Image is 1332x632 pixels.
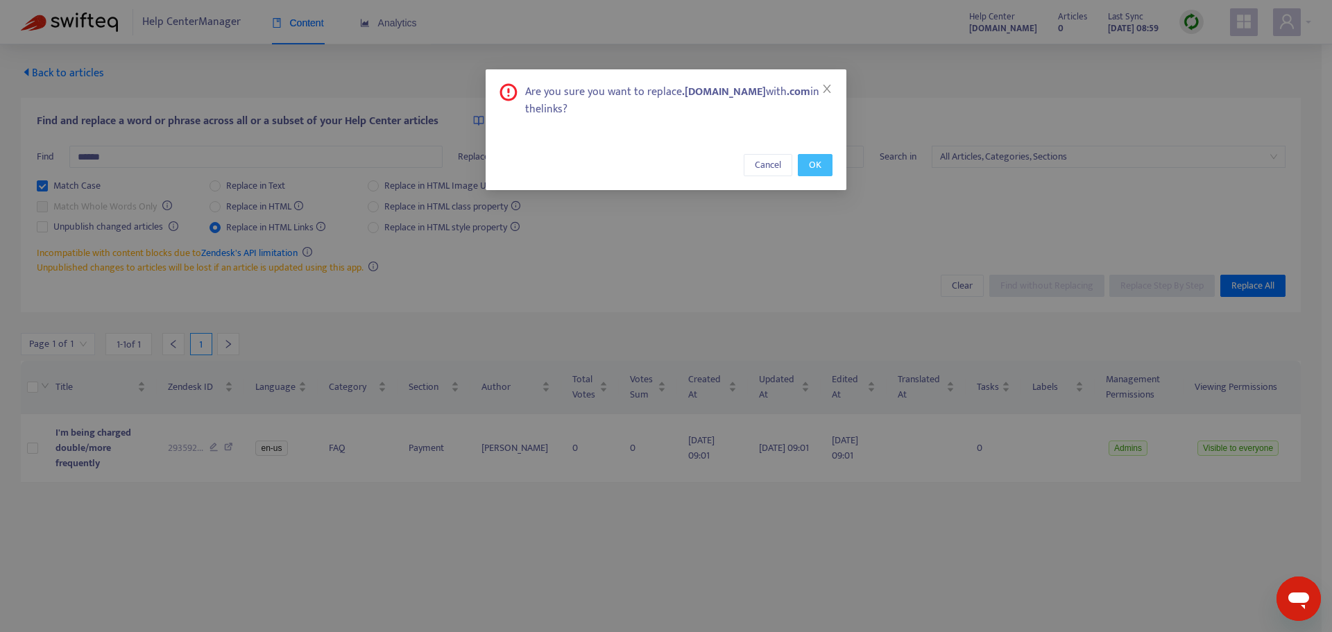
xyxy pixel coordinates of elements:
b: .com [787,83,810,101]
button: Cancel [744,154,792,176]
span: Cancel [755,157,781,173]
button: OK [798,154,832,176]
iframe: Button to launch messaging window [1276,577,1321,621]
div: Are you sure you want to replace with in the links ? [525,83,832,118]
b: .[DOMAIN_NAME] [682,83,766,101]
span: OK [809,157,821,173]
span: close [821,83,832,94]
button: Close [819,81,835,96]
